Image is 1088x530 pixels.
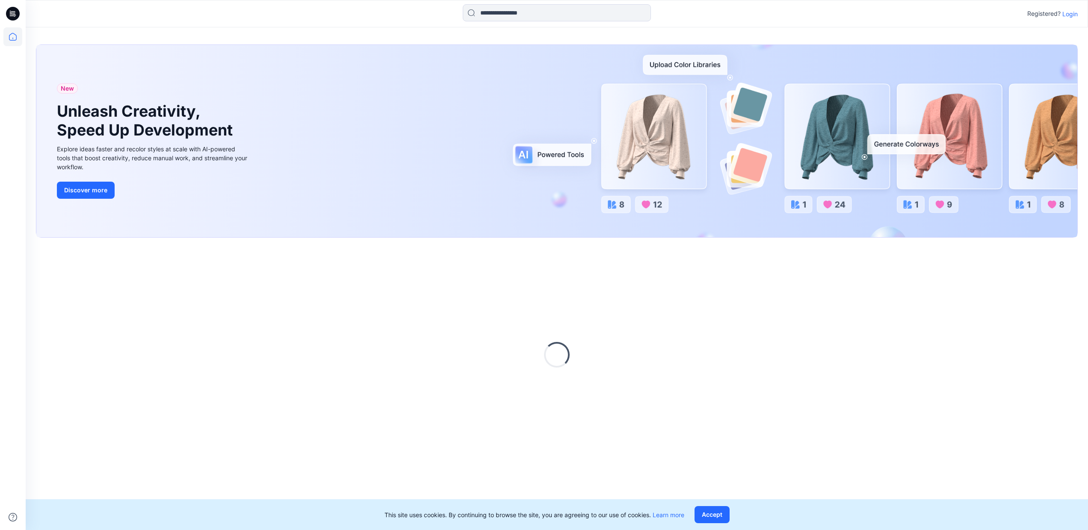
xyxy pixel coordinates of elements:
[57,102,237,139] h1: Unleash Creativity, Speed Up Development
[57,144,249,171] div: Explore ideas faster and recolor styles at scale with AI-powered tools that boost creativity, red...
[1062,9,1078,18] p: Login
[57,182,115,199] button: Discover more
[695,506,730,523] button: Accept
[1027,9,1061,19] p: Registered?
[653,511,684,518] a: Learn more
[384,510,684,519] p: This site uses cookies. By continuing to browse the site, you are agreeing to our use of cookies.
[61,83,74,94] span: New
[57,182,249,199] a: Discover more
